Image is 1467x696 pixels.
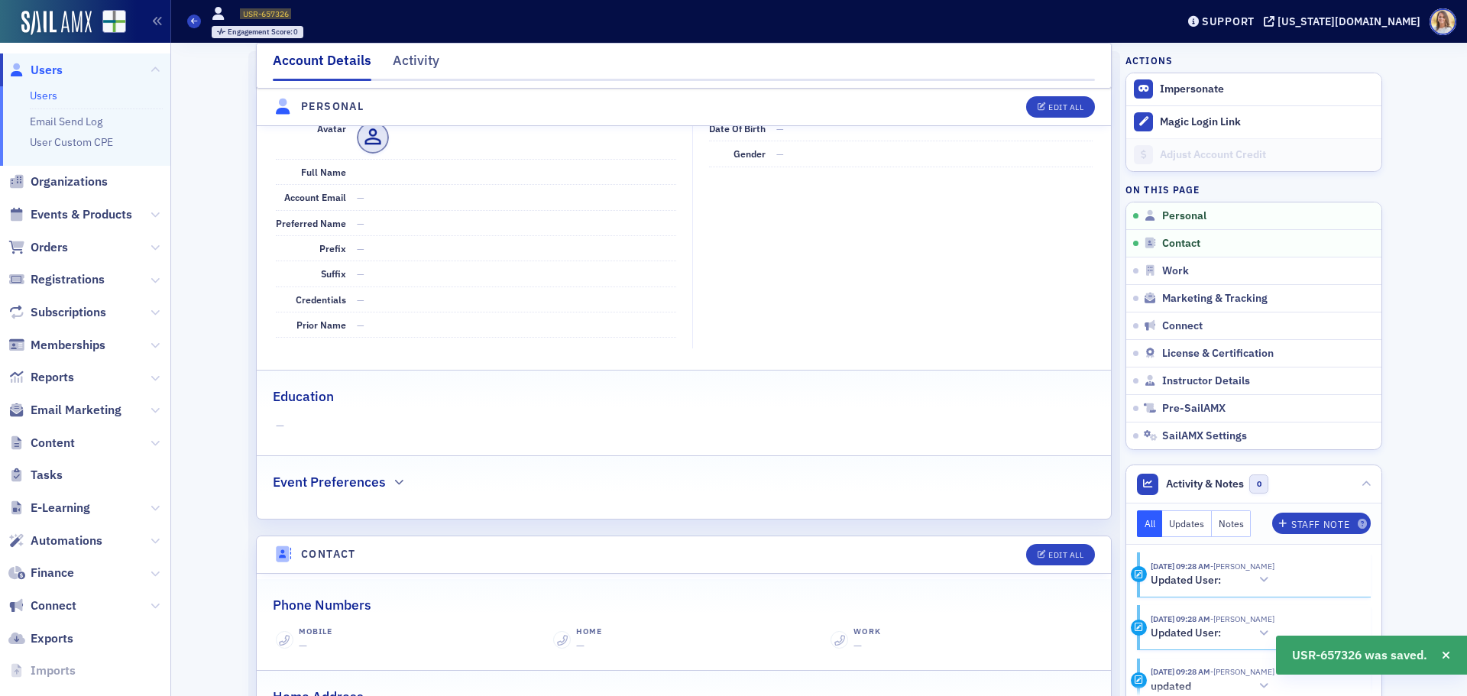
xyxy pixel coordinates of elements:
span: Instructor Details [1162,374,1250,388]
a: Adjust Account Credit [1126,138,1381,171]
span: — [776,122,784,134]
span: Reports [31,369,74,386]
a: Memberships [8,337,105,354]
span: Full Name [301,166,346,178]
h4: On this page [1125,183,1382,196]
time: 9/8/2025 09:28 AM [1151,613,1210,624]
div: [US_STATE][DOMAIN_NAME] [1278,15,1420,28]
span: Bethany Booth [1210,666,1274,677]
button: Impersonate [1160,83,1224,96]
span: Personal [1162,209,1206,223]
img: SailAMX [102,10,126,34]
div: 0 [228,28,299,37]
span: Registrations [31,271,105,288]
span: Work [1162,264,1189,278]
span: Suffix [321,267,346,280]
div: Staff Note [1291,520,1349,529]
a: Email Marketing [8,402,121,419]
span: Content [31,435,75,452]
span: Credentials [296,293,346,306]
div: Edit All [1048,103,1083,112]
img: SailAMX [21,11,92,35]
div: Activity [393,50,439,79]
div: Edit All [1048,551,1083,559]
span: — [299,639,307,652]
button: [US_STATE][DOMAIN_NAME] [1264,16,1426,27]
span: Avatar [317,122,346,134]
button: Updated User: [1151,572,1274,588]
span: Users [31,62,63,79]
span: Engagement Score : [228,27,294,37]
span: Tasks [31,467,63,484]
a: Users [8,62,63,79]
h4: Actions [1125,53,1173,67]
a: Finance [8,565,74,581]
span: Bethany Booth [1210,561,1274,571]
button: Updates [1162,510,1212,537]
h4: Contact [301,546,356,562]
span: Imports [31,662,76,679]
span: — [357,319,364,331]
a: Exports [8,630,73,647]
button: Staff Note [1272,513,1371,534]
div: Work [853,626,880,638]
div: Adjust Account Credit [1160,148,1374,162]
span: — [357,293,364,306]
button: Edit All [1026,544,1095,565]
span: Finance [31,565,74,581]
a: Content [8,435,75,452]
span: — [276,418,1093,434]
span: Preferred Name [276,217,346,229]
a: Tasks [8,467,63,484]
span: Bethany Booth [1210,613,1274,624]
button: Edit All [1026,96,1095,118]
a: Organizations [8,173,108,190]
time: 9/8/2025 09:28 AM [1151,561,1210,571]
time: 9/8/2025 09:28 AM [1151,666,1210,677]
span: — [357,191,364,203]
span: — [776,147,784,160]
a: Automations [8,533,102,549]
a: Registrations [8,271,105,288]
span: Organizations [31,173,108,190]
div: Magic Login Link [1160,115,1374,129]
div: Engagement Score: 0 [212,26,304,38]
a: View Homepage [92,10,126,36]
span: — [853,639,862,652]
span: Activity & Notes [1166,476,1244,492]
span: Date of Birth [709,122,766,134]
span: Profile [1430,8,1456,35]
span: Contact [1162,237,1200,251]
span: Email Marketing [31,402,121,419]
span: Prefix [319,242,346,254]
a: Orders [8,239,68,256]
a: Events & Products [8,206,132,223]
h5: Updated User: [1151,626,1221,640]
span: 0 [1249,474,1268,494]
a: User Custom CPE [30,135,113,149]
span: Orders [31,239,68,256]
a: Connect [8,597,76,614]
span: Connect [31,597,76,614]
span: License & Certification [1162,347,1274,361]
button: Updated User: [1151,626,1274,642]
span: E-Learning [31,500,90,516]
span: Memberships [31,337,105,354]
span: — [357,242,364,254]
span: USR-657326 was saved. [1292,646,1427,665]
span: Subscriptions [31,304,106,321]
h5: Updated User: [1151,574,1221,588]
button: updated [1151,678,1274,694]
span: Marketing & Tracking [1162,292,1268,306]
h2: Education [273,387,334,406]
a: Users [30,89,57,102]
button: Notes [1212,510,1252,537]
h2: Phone Numbers [273,595,371,615]
h2: Event Preferences [273,472,386,492]
span: Account Email [284,191,346,203]
span: Pre-SailAMX [1162,402,1226,416]
span: Events & Products [31,206,132,223]
a: Imports [8,662,76,679]
div: Activity [1131,620,1147,636]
